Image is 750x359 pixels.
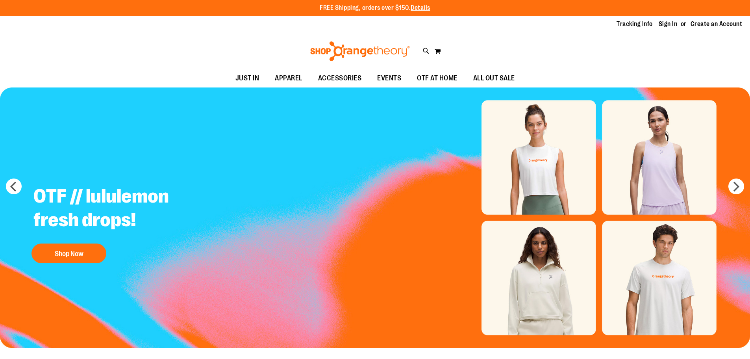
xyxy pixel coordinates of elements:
h2: OTF // lululemon fresh drops! [28,179,223,240]
a: Tracking Info [617,20,653,28]
span: ALL OUT SALE [473,69,515,87]
img: Shop Orangetheory [309,41,411,61]
span: EVENTS [377,69,401,87]
span: OTF AT HOME [417,69,457,87]
span: APPAREL [275,69,302,87]
button: prev [6,179,22,194]
a: Sign In [659,20,678,28]
a: Details [411,4,430,11]
button: Shop Now [31,244,106,263]
a: OTF // lululemon fresh drops! Shop Now [28,179,223,267]
button: next [728,179,744,194]
p: FREE Shipping, orders over $150. [320,4,430,13]
span: JUST IN [235,69,259,87]
span: ACCESSORIES [318,69,362,87]
a: Create an Account [691,20,743,28]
